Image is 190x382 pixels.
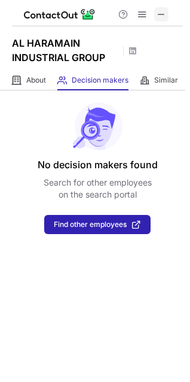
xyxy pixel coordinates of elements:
[72,75,128,85] span: Decision makers
[154,75,178,85] span: Similar
[38,157,158,172] header: No decision makers found
[26,75,46,85] span: About
[44,215,151,234] button: Find other employees
[12,36,119,65] h1: AL HARAMAIN INDUSTRIAL GROUP
[54,220,127,229] span: Find other employees
[72,102,123,150] img: No leads found
[44,177,152,201] p: Search for other employees on the search portal
[24,7,96,22] img: ContactOut v5.3.10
